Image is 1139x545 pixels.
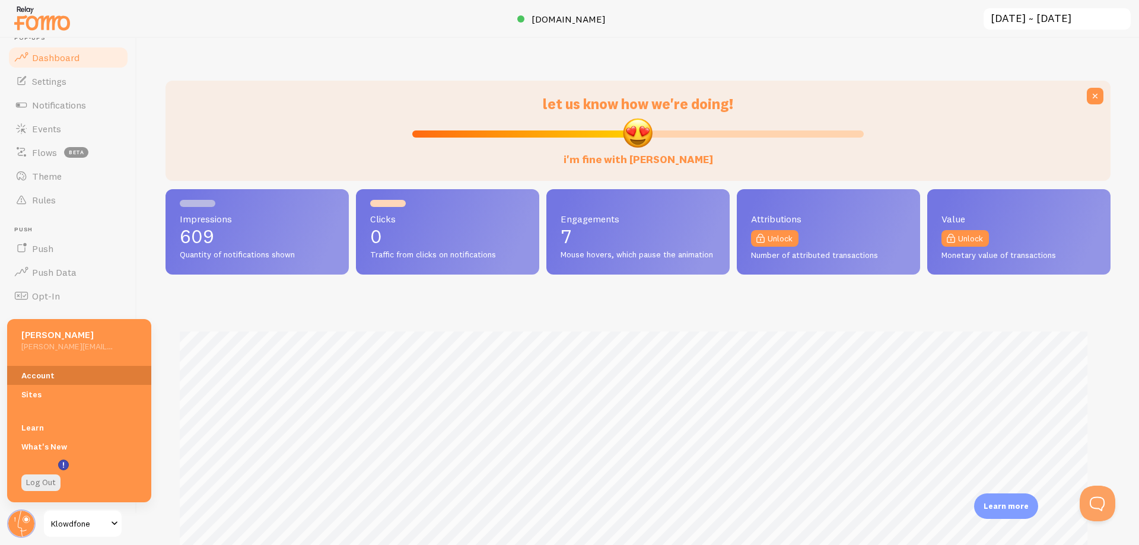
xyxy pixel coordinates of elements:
p: Learn more [984,501,1029,512]
span: beta [64,147,88,158]
span: Attributions [751,214,906,224]
span: Engagements [561,214,715,224]
svg: <p>Watch New Feature Tutorials!</p> [58,460,69,470]
span: Pop-ups [14,34,129,42]
a: Sites [7,385,151,404]
span: let us know how we're doing! [543,95,733,113]
a: Klowdfone [43,509,123,538]
label: i'm fine with [PERSON_NAME] [564,141,713,167]
span: Notifications [32,99,86,111]
p: 0 [370,227,525,246]
a: Events [7,117,129,141]
p: 609 [180,227,335,246]
a: Rules [7,188,129,212]
h5: [PERSON_NAME] [21,329,113,341]
img: fomo-relay-logo-orange.svg [12,3,72,33]
span: Rules [32,194,56,206]
span: Impressions [180,214,335,224]
img: emoji.png [622,117,654,149]
iframe: Help Scout Beacon - Open [1080,486,1115,521]
a: Unlock [941,230,989,247]
a: Push [7,237,129,260]
span: Theme [32,170,62,182]
span: Push [32,243,53,254]
span: Traffic from clicks on notifications [370,250,525,260]
span: Events [32,123,61,135]
span: Opt-In [32,290,60,302]
span: Monetary value of transactions [941,250,1096,261]
p: 7 [561,227,715,246]
span: Dashboard [32,52,79,63]
a: Dashboard [7,46,129,69]
span: Value [941,214,1096,224]
a: Log Out [21,474,61,491]
a: Account [7,366,151,385]
h5: [PERSON_NAME][EMAIL_ADDRESS][PERSON_NAME][DOMAIN_NAME] [21,341,113,352]
span: Mouse hovers, which pause the animation [561,250,715,260]
span: Push Data [32,266,77,278]
a: Opt-In [7,284,129,308]
span: Push [14,226,129,234]
span: Number of attributed transactions [751,250,906,261]
a: Unlock [751,230,798,247]
span: Klowdfone [51,517,107,531]
a: Flows beta [7,141,129,164]
a: Theme [7,164,129,188]
div: Learn more [974,493,1038,519]
span: Flows [32,146,57,158]
span: Settings [32,75,66,87]
a: Notifications [7,93,129,117]
a: Push Data [7,260,129,284]
span: Clicks [370,214,525,224]
span: Quantity of notifications shown [180,250,335,260]
a: What's New [7,437,151,456]
a: Settings [7,69,129,93]
a: Learn [7,418,151,437]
